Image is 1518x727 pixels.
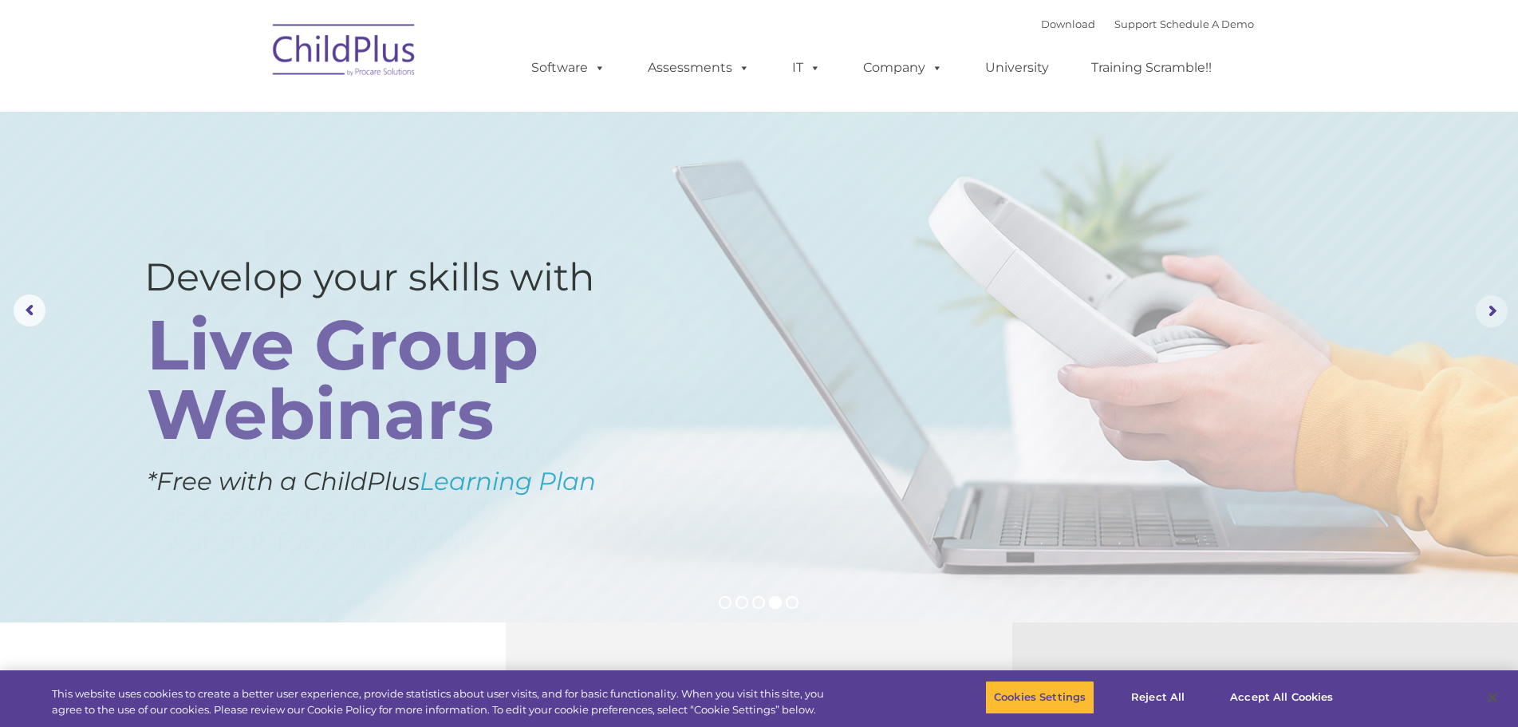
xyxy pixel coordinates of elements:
[1160,18,1254,30] a: Schedule A Demo
[147,459,683,504] rs-layer: *Free with a ChildPlus
[222,171,290,183] span: Phone number
[515,52,621,84] a: Software
[1075,52,1228,84] a: Training Scramble!!
[1108,681,1208,714] button: Reject All
[1114,18,1157,30] a: Support
[969,52,1065,84] a: University
[265,13,424,93] img: ChildPlus by Procare Solutions
[147,310,640,449] rs-layer: Live Group Webinars
[1041,18,1254,30] font: |
[1221,681,1342,714] button: Accept All Cookies
[144,255,646,300] rs-layer: Develop your skills with
[1041,18,1095,30] a: Download
[1475,680,1510,715] button: Close
[52,686,835,717] div: This website uses cookies to create a better user experience, provide statistics about user visit...
[985,681,1094,714] button: Cookies Settings
[222,105,270,117] span: Last name
[847,52,959,84] a: Company
[776,52,837,84] a: IT
[632,52,766,84] a: Assessments
[420,466,596,496] a: Learning Plan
